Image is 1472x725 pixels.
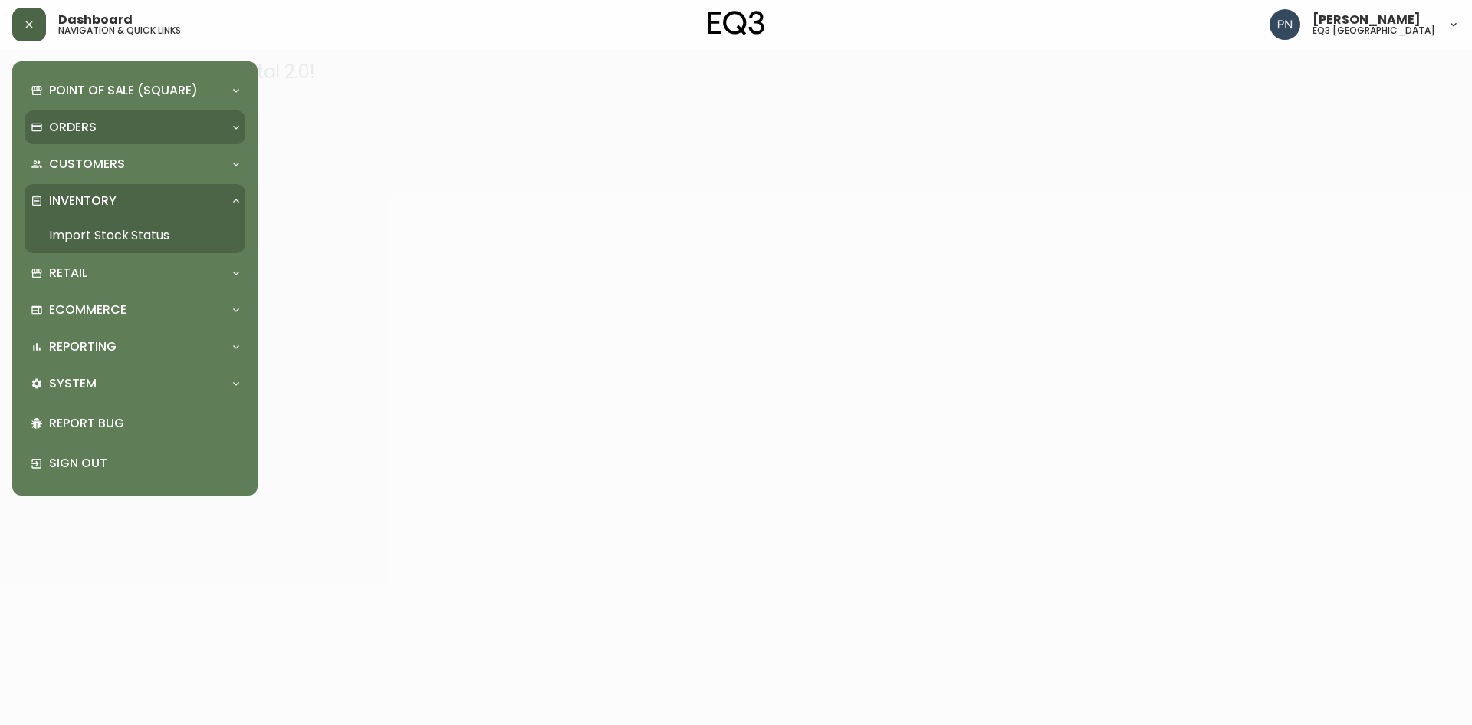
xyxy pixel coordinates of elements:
[49,119,97,136] p: Orders
[1313,14,1421,26] span: [PERSON_NAME]
[49,415,239,432] p: Report Bug
[49,265,87,282] p: Retail
[25,256,245,290] div: Retail
[49,193,117,209] p: Inventory
[1270,9,1300,40] img: 496f1288aca128e282dab2021d4f4334
[25,293,245,327] div: Ecommerce
[49,375,97,392] p: System
[25,218,245,253] a: Import Stock Status
[49,455,239,472] p: Sign Out
[25,443,245,483] div: Sign Out
[49,338,117,355] p: Reporting
[25,110,245,144] div: Orders
[25,147,245,181] div: Customers
[708,11,764,35] img: logo
[49,156,125,173] p: Customers
[58,26,181,35] h5: navigation & quick links
[25,367,245,400] div: System
[25,330,245,364] div: Reporting
[58,14,133,26] span: Dashboard
[25,184,245,218] div: Inventory
[49,302,127,318] p: Ecommerce
[49,82,198,99] p: Point of Sale (Square)
[1313,26,1435,35] h5: eq3 [GEOGRAPHIC_DATA]
[25,74,245,107] div: Point of Sale (Square)
[25,404,245,443] div: Report Bug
